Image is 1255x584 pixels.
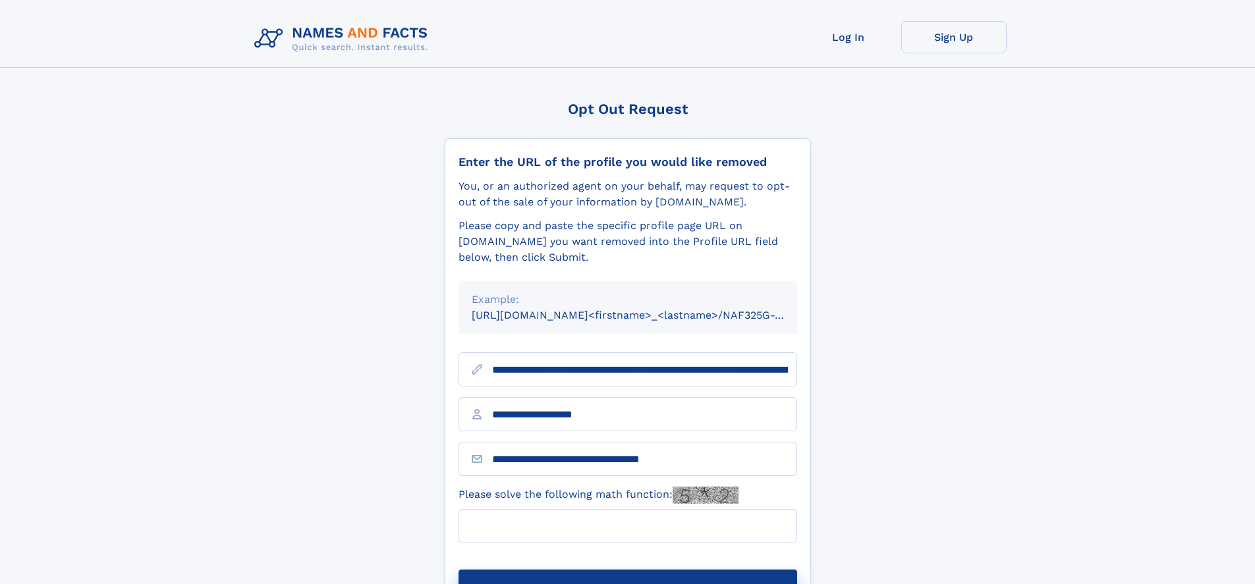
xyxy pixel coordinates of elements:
[459,155,797,169] div: Enter the URL of the profile you would like removed
[459,178,797,210] div: You, or an authorized agent on your behalf, may request to opt-out of the sale of your informatio...
[445,101,811,117] div: Opt Out Request
[459,218,797,265] div: Please copy and paste the specific profile page URL on [DOMAIN_NAME] you want removed into the Pr...
[901,21,1007,53] a: Sign Up
[249,21,439,57] img: Logo Names and Facts
[796,21,901,53] a: Log In
[472,292,784,307] div: Example:
[472,309,822,321] small: [URL][DOMAIN_NAME]<firstname>_<lastname>/NAF325G-xxxxxxxx
[459,487,739,504] label: Please solve the following math function:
